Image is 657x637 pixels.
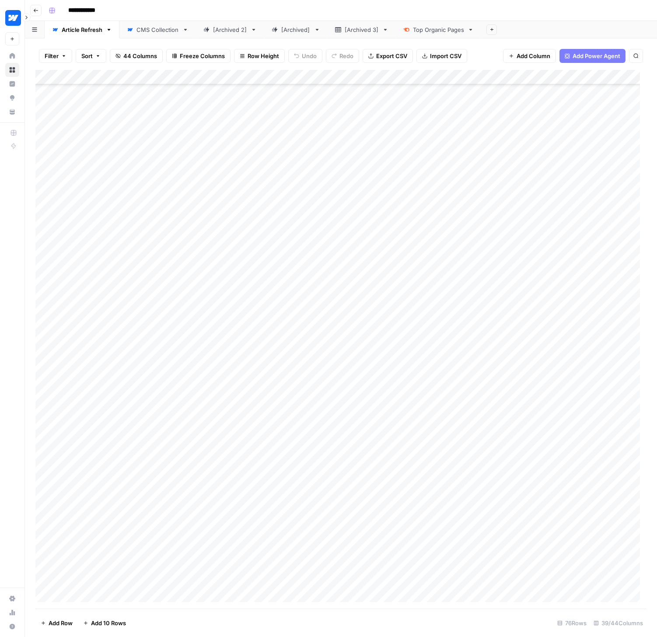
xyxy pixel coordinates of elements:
span: 44 Columns [123,52,157,60]
a: Your Data [5,105,19,119]
button: Filter [39,49,72,63]
a: [Archived 3] [328,21,396,38]
span: Add Power Agent [573,52,620,60]
button: Help + Support [5,620,19,634]
button: Import CSV [416,49,467,63]
button: Redo [326,49,359,63]
a: Top Organic Pages [396,21,481,38]
span: Redo [339,52,353,60]
a: [Archived 2] [196,21,264,38]
div: 39/44 Columns [590,616,647,630]
button: Add Column [503,49,556,63]
span: Row Height [248,52,279,60]
a: Usage [5,606,19,620]
span: Import CSV [430,52,461,60]
button: Freeze Columns [166,49,231,63]
span: Export CSV [376,52,407,60]
a: Opportunities [5,91,19,105]
div: Article Refresh [62,25,102,34]
a: Browse [5,63,19,77]
span: Add Row [49,619,73,627]
a: Article Refresh [45,21,119,38]
span: Sort [81,52,93,60]
div: [Archived] [281,25,311,34]
button: Export CSV [363,49,413,63]
button: Add 10 Rows [78,616,131,630]
button: Row Height [234,49,285,63]
a: CMS Collection [119,21,196,38]
a: Home [5,49,19,63]
button: Undo [288,49,322,63]
span: Add 10 Rows [91,619,126,627]
span: Freeze Columns [180,52,225,60]
button: 44 Columns [110,49,163,63]
span: Filter [45,52,59,60]
button: Workspace: Webflow [5,7,19,29]
button: Add Row [35,616,78,630]
div: CMS Collection [136,25,179,34]
div: [Archived 2] [213,25,247,34]
a: [Archived] [264,21,328,38]
span: Add Column [517,52,550,60]
button: Sort [76,49,106,63]
a: Insights [5,77,19,91]
button: Add Power Agent [559,49,626,63]
div: 76 Rows [554,616,590,630]
div: Top Organic Pages [413,25,464,34]
span: Undo [302,52,317,60]
div: [Archived 3] [345,25,379,34]
img: Webflow Logo [5,10,21,26]
a: Settings [5,592,19,606]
